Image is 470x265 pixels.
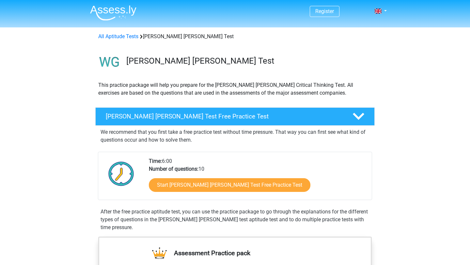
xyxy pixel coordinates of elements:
[96,33,374,40] div: [PERSON_NAME] [PERSON_NAME] Test
[98,33,138,39] a: All Aptitude Tests
[90,5,136,21] img: Assessly
[98,81,372,97] p: This practice package will help you prepare for the [PERSON_NAME] [PERSON_NAME] Critical Thinking...
[106,113,342,120] h4: [PERSON_NAME] [PERSON_NAME] Test Free Practice Test
[105,157,138,190] img: Clock
[144,157,371,200] div: 6:00 10
[101,128,369,144] p: We recommend that you first take a free practice test without time pressure. That way you can fir...
[149,158,162,164] b: Time:
[93,107,377,126] a: [PERSON_NAME] [PERSON_NAME] Test Free Practice Test
[149,166,198,172] b: Number of questions:
[126,56,369,66] h3: [PERSON_NAME] [PERSON_NAME] Test
[96,48,123,76] img: watson glaser test
[98,208,372,231] div: After the free practice aptitude test, you can use the practice package to go through the explana...
[315,8,334,14] a: Register
[149,178,310,192] a: Start [PERSON_NAME] [PERSON_NAME] Test Free Practice Test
